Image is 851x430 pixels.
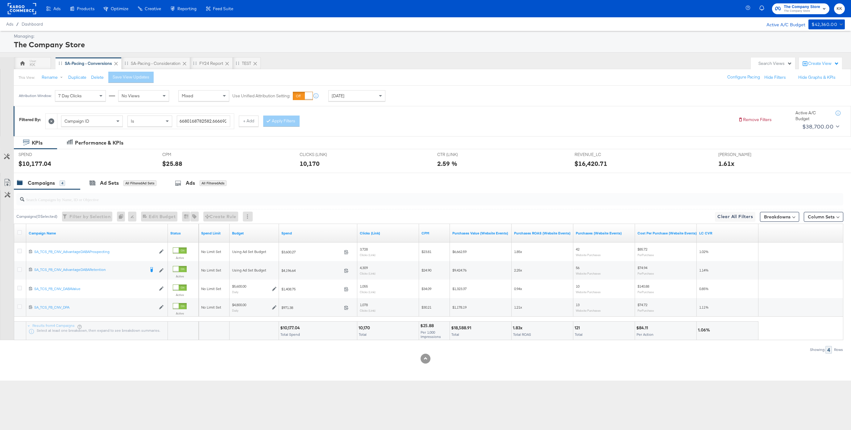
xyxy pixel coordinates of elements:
[576,303,579,307] span: 13
[760,212,799,222] button: Breakdowns
[34,249,156,255] a: SA_TCS_FB_CNV_AdvantageDABAProspecting
[281,231,355,236] a: The total amount spent to date.
[125,61,128,65] div: Drag to reorder tab
[636,325,650,331] div: $84.11
[201,249,221,254] span: No Limit Set
[131,61,181,66] div: SA-Pacing - Consideration
[232,231,276,236] a: The maximum amount you're willing to spend on your ads, on average each day or over the lifetime ...
[637,272,654,275] sub: Per Purchase
[242,61,251,66] div: TEST
[699,305,708,310] span: 1.11%
[300,152,346,158] span: CLICKS (LINK)
[421,249,431,254] span: $23.81
[699,231,756,236] a: 1/0 Purchases / Clicks
[575,159,607,168] div: $16,420.71
[738,117,772,123] button: Remove Filters
[514,286,522,291] span: 0.94x
[59,61,62,65] div: Drag to reorder tab
[145,6,161,11] span: Creative
[576,290,601,294] sub: Website Purchases
[452,286,467,291] span: $1,323.37
[19,117,41,123] div: Filtered By:
[421,231,447,236] a: The average cost you've paid to have 1,000 impressions of your ad.
[576,309,601,312] sub: Website Purchases
[360,231,417,236] a: The number of clicks on links appearing on your ad or Page that direct people to your sites off F...
[232,303,246,308] div: $4,800.00
[812,21,837,28] div: $42,360.00
[34,305,156,310] a: SA_TCS_FB_CNV_DPA
[162,159,182,168] div: $25.88
[65,61,112,66] div: SA-Pacing - Conversions
[182,93,193,99] span: Mixed
[91,74,104,80] button: Delete
[360,247,368,252] span: 3,728
[32,139,43,146] div: KPIs
[239,116,259,127] button: + Add
[834,348,843,352] div: Rows
[798,74,836,80] button: Hide Graphs & KPIs
[19,152,65,158] span: SPEND
[575,152,621,158] span: REVENUE_LC
[575,325,582,331] div: 121
[576,247,579,252] span: 42
[193,61,197,65] div: Drag to reorder tab
[718,152,765,158] span: [PERSON_NAME]
[437,152,484,158] span: CTR (LINK)
[28,179,55,187] div: Campaigns
[784,9,820,14] span: The Company Store
[122,93,140,99] span: No Views
[24,191,765,203] input: Search Campaigns by Name, ID or Objective
[14,33,843,39] div: Managing:
[281,268,342,273] span: $4,196.64
[576,266,579,270] span: 56
[201,286,221,291] span: No Limit Set
[19,159,51,168] div: $10,177.04
[173,311,187,315] label: Active
[100,179,119,187] div: Ad Sets
[34,267,145,273] a: SA_TCS_FB_CNV_AdvantageDABARetention
[170,231,196,236] a: Shows the current state of your Ad Campaign.
[637,332,654,337] span: Per Action
[232,290,239,294] sub: Daily
[232,268,276,273] div: Using Ad Set Budget
[514,268,522,272] span: 2.25x
[452,249,467,254] span: $6,662.59
[784,4,820,10] span: The Company Store
[281,287,342,291] span: $1,408.75
[186,179,195,187] div: Ads
[64,118,89,124] span: Campaign ID
[29,231,165,236] a: Your campaign name.
[758,61,792,66] div: Search Views
[715,212,755,222] button: Clear All Filters
[699,286,708,291] span: 0.85%
[22,22,43,27] span: Dashboard
[514,231,571,236] a: The total value of the purchase actions divided by spend tracked by your Custom Audience pixel on...
[514,249,522,254] span: 1.85x
[201,268,221,272] span: No Limit Set
[637,266,647,270] span: $74.94
[420,323,436,329] div: $25.88
[34,286,156,292] a: SA_TCS_FB_CNV_DABAValue
[6,22,13,27] span: Ads
[804,212,843,222] button: Column Sets
[452,268,467,272] span: $9,424.76
[637,247,647,252] span: $85.72
[421,286,431,291] span: $34.09
[30,62,35,68] div: KK
[19,75,35,80] div: This View:
[37,72,69,83] button: Rename
[360,290,376,294] sub: Clicks (Link)
[173,293,187,297] label: Active
[637,284,649,289] span: $140.88
[834,3,845,14] button: KK
[452,305,467,310] span: $1,178.19
[772,3,829,14] button: The Company StoreThe Company Store
[53,6,60,11] span: Ads
[232,249,276,254] div: Using Ad Set Budget
[232,309,239,312] sub: Daily
[764,74,786,80] button: Hide Filters
[808,61,839,67] div: Create View
[360,266,368,270] span: 4,309
[14,39,843,50] div: The Company Store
